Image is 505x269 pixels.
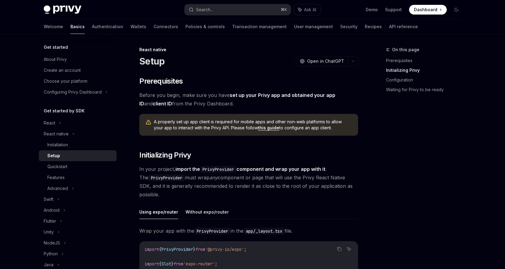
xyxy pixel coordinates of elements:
[183,261,215,267] span: 'expo-router'
[44,78,87,85] div: Choose your platform
[161,247,193,252] span: PrivyProvider
[159,247,161,252] span: {
[409,5,447,15] a: Dashboard
[185,205,229,219] button: Without expo/router
[386,65,466,75] a: Initializing Privy
[44,88,102,96] div: Configuring Privy Dashboard
[39,161,117,172] a: Quickstart
[175,166,325,172] strong: import the component and wrap your app with it
[154,19,178,34] a: Connectors
[366,7,378,13] a: Demo
[139,205,178,219] button: Using expo/router
[130,19,146,34] a: Wallets
[39,76,117,87] a: Choose your platform
[144,261,159,267] span: import
[47,174,65,181] div: Features
[139,165,358,199] span: In your project, . The must wrap component or page that will use the Privy React Native SDK, and ...
[44,67,81,74] div: Create an account
[452,5,461,15] button: Toggle dark mode
[39,139,117,150] a: Installation
[171,261,174,267] span: }
[44,196,53,203] div: Swift
[70,19,85,34] a: Basics
[244,247,246,252] span: ;
[44,44,68,51] h5: Get started
[39,54,117,65] a: About Privy
[185,4,291,15] button: Search...⌘K
[195,247,205,252] span: from
[154,119,352,131] span: A properly set up app client is required for mobile apps and other non-web platforms to allow you...
[392,46,419,53] span: On this page
[153,101,172,107] a: client ID
[294,19,333,34] a: User management
[47,163,67,170] div: Quickstart
[44,5,81,14] img: dark logo
[243,228,285,234] code: app/_layout.tsx
[148,174,185,181] code: PrivyProvider
[345,245,353,253] button: Ask AI
[205,247,244,252] span: '@privy-io/expo'
[92,19,123,34] a: Authentication
[174,261,183,267] span: from
[44,130,69,138] div: React native
[200,166,236,173] code: PrivyProvider
[44,56,67,63] div: About Privy
[389,19,418,34] a: API reference
[44,119,55,127] div: React
[365,19,382,34] a: Recipes
[161,261,171,267] span: Slot
[47,152,60,159] div: Setup
[258,125,279,131] a: this guide
[39,65,117,76] a: Create an account
[185,19,225,34] a: Policies & controls
[139,91,358,108] span: Before you begin, make sure you have and from the Privy Dashboard.
[386,56,466,65] a: Prerequisites
[145,119,151,125] svg: Warning
[386,75,466,85] a: Configuration
[385,7,402,13] a: Support
[44,218,56,225] div: Flutter
[307,58,344,64] span: Open in ChatGPT
[144,247,159,252] span: import
[44,228,54,236] div: Unity
[39,150,117,161] a: Setup
[215,261,217,267] span: ;
[194,228,231,234] code: PrivyProvider
[44,207,59,214] div: Android
[340,19,358,34] a: Security
[139,76,183,86] span: Prerequisites
[296,56,348,66] button: Open in ChatGPT
[196,6,213,13] div: Search...
[294,4,320,15] button: Ask AI
[193,247,195,252] span: }
[281,7,287,12] span: ⌘ K
[39,172,117,183] a: Features
[44,107,85,115] h5: Get started by SDK
[139,150,191,160] span: Initializing Privy
[414,7,437,13] span: Dashboard
[159,261,161,267] span: {
[335,245,343,253] button: Copy the contents from the code block
[304,7,316,13] span: Ask AI
[44,261,53,268] div: Java
[139,92,335,107] a: set up your Privy app and obtained your app ID
[47,141,68,148] div: Installation
[44,19,63,34] a: Welcome
[139,56,164,67] h1: Setup
[44,250,58,257] div: Python
[44,239,60,247] div: NodeJS
[386,85,466,95] a: Waiting for Privy to be ready
[139,227,358,235] span: Wrap your app with the in the file.
[232,19,287,34] a: Transaction management
[47,185,68,192] div: Advanced
[209,174,218,181] em: any
[139,47,358,53] div: React native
